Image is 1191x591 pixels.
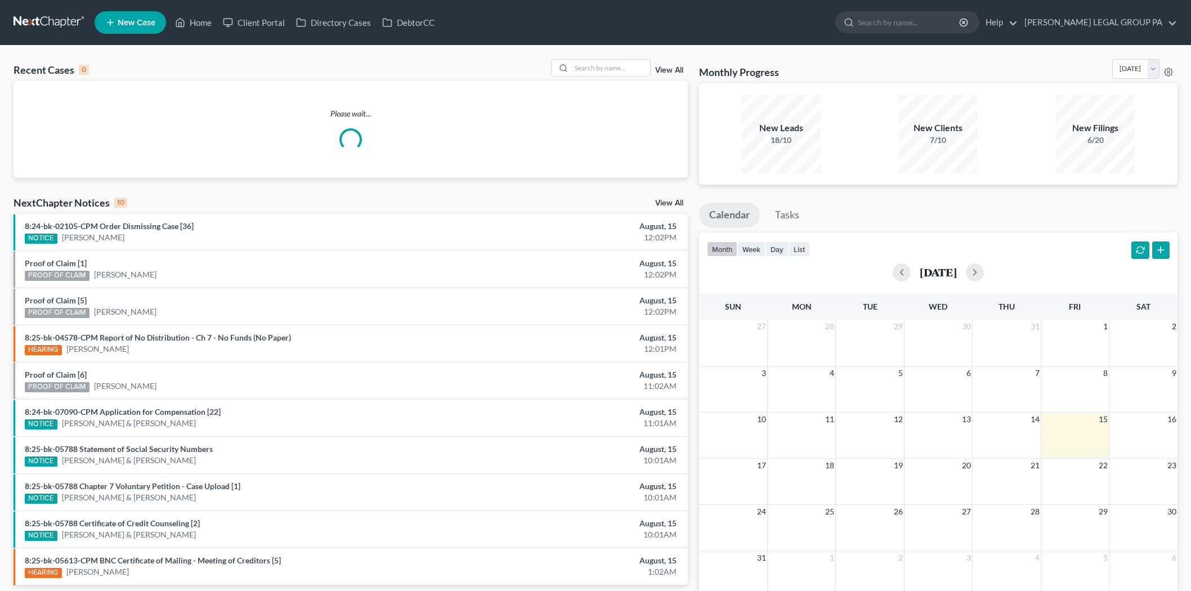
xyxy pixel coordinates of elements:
a: [PERSON_NAME] & [PERSON_NAME] [62,492,196,503]
a: [PERSON_NAME] [94,269,156,280]
span: Fri [1069,302,1081,311]
input: Search by name... [858,12,961,33]
div: August, 15 [467,332,677,343]
span: New Case [118,19,155,27]
a: [PERSON_NAME] & [PERSON_NAME] [62,455,196,466]
div: NOTICE [25,419,57,429]
h2: [DATE] [920,266,957,278]
div: August, 15 [467,555,677,566]
a: Calendar [699,203,760,227]
div: August, 15 [467,369,677,380]
a: [PERSON_NAME] [66,343,129,355]
span: 7 [1034,366,1041,380]
a: [PERSON_NAME] & [PERSON_NAME] [62,529,196,540]
span: 21 [1029,459,1041,472]
span: 9 [1171,366,1177,380]
a: [PERSON_NAME] LEGAL GROUP PA [1019,12,1177,33]
div: New Leads [742,122,821,135]
div: August, 15 [467,444,677,455]
span: 30 [961,320,972,333]
a: [PERSON_NAME] [62,232,124,243]
div: 10 [114,198,127,208]
div: 18/10 [742,135,821,146]
span: 25 [824,505,835,518]
span: 1 [1102,320,1109,333]
span: 5 [897,366,904,380]
span: 29 [893,320,904,333]
span: 5 [1102,551,1109,565]
button: month [707,241,737,257]
a: Proof of Claim [6] [25,370,87,379]
span: 15 [1098,413,1109,426]
span: 11 [824,413,835,426]
a: Client Portal [217,12,290,33]
div: PROOF OF CLAIM [25,271,89,281]
div: 1:02AM [467,566,677,577]
div: 12:01PM [467,343,677,355]
span: Mon [792,302,812,311]
div: NextChapter Notices [14,196,127,209]
a: [PERSON_NAME] & [PERSON_NAME] [62,418,196,429]
span: 4 [1034,551,1041,565]
div: New Clients [899,122,978,135]
span: 27 [961,505,972,518]
span: Sat [1136,302,1150,311]
span: 4 [829,366,835,380]
span: 31 [756,551,767,565]
span: 12 [893,413,904,426]
p: Please wait... [14,108,688,119]
span: 10 [756,413,767,426]
a: 8:25-bk-05788 Statement of Social Security Numbers [25,444,213,454]
div: 12:02PM [467,306,677,317]
div: 11:02AM [467,380,677,392]
div: 7/10 [899,135,978,146]
div: NOTICE [25,456,57,467]
span: 29 [1098,505,1109,518]
a: 8:25-bk-05788 Chapter 7 Voluntary Petition - Case Upload [1] [25,481,240,491]
a: 8:25-bk-05613-CPM BNC Certificate of Mailing - Meeting of Creditors [5] [25,556,281,565]
div: NOTICE [25,531,57,541]
a: 8:25-bk-04578-CPM Report of No Distribution - Ch 7 - No Funds (No Paper) [25,333,291,342]
div: 10:01AM [467,529,677,540]
a: Tasks [765,203,809,227]
span: 2 [897,551,904,565]
span: 14 [1029,413,1041,426]
span: 18 [824,459,835,472]
span: 26 [893,505,904,518]
span: 3 [760,366,767,380]
span: Sun [725,302,741,311]
div: 10:01AM [467,492,677,503]
div: August, 15 [467,406,677,418]
span: 24 [756,505,767,518]
span: Thu [999,302,1015,311]
div: August, 15 [467,481,677,492]
div: HEARING [25,345,62,355]
span: 28 [1029,505,1041,518]
span: 30 [1166,505,1177,518]
a: 8:25-bk-05788 Certificate of Credit Counseling [2] [25,518,200,528]
span: 27 [756,320,767,333]
div: 6/20 [1056,135,1135,146]
a: Proof of Claim [5] [25,295,87,305]
a: View All [655,66,683,74]
div: PROOF OF CLAIM [25,308,89,318]
a: DebtorCC [377,12,440,33]
div: August, 15 [467,295,677,306]
a: Help [980,12,1018,33]
span: Tue [863,302,877,311]
a: 8:24-bk-02105-CPM Order Dismissing Case [36] [25,221,194,231]
span: 20 [961,459,972,472]
div: 12:02PM [467,232,677,243]
div: 12:02PM [467,269,677,280]
div: PROOF OF CLAIM [25,382,89,392]
a: 8:24-bk-07090-CPM Application for Compensation [22] [25,407,221,417]
input: Search by name... [571,60,650,76]
span: 8 [1102,366,1109,380]
span: 2 [1171,320,1177,333]
span: 1 [829,551,835,565]
a: [PERSON_NAME] [94,380,156,392]
span: 6 [965,366,972,380]
span: 28 [824,320,835,333]
a: Directory Cases [290,12,377,33]
div: NOTICE [25,494,57,504]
